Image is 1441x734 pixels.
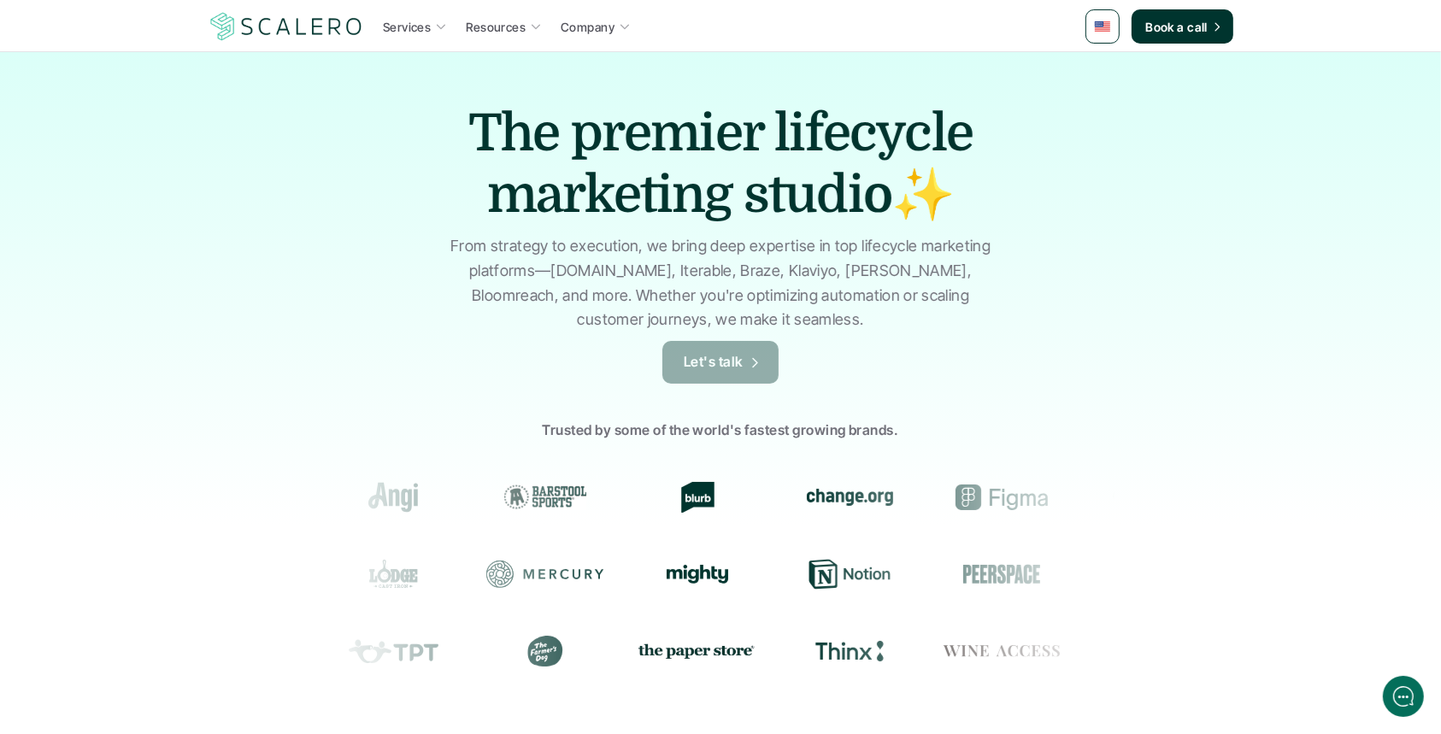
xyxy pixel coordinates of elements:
iframe: gist-messenger-bubble-iframe [1383,676,1424,717]
div: Wine Access [942,636,1060,666]
p: Let's talk [684,351,744,373]
div: Teachers Pay Teachers [333,636,451,666]
p: Resources [466,18,526,36]
a: Book a call [1132,9,1233,44]
div: Angi [332,482,450,513]
div: Barstool [485,482,603,513]
h1: Hi! Welcome to Scalero. [26,83,316,110]
p: Company [561,18,615,36]
div: change.org [789,482,907,513]
div: The Farmer's Dog [485,636,603,666]
img: the paper store [638,640,756,661]
img: Groome [1111,487,1193,508]
a: Scalero company logo [208,11,365,42]
div: Blurb [637,482,755,513]
span: We run on Gist [143,597,216,608]
p: From strategy to execution, we bring deep expertise in top lifecycle marketing platforms—[DOMAIN_... [443,234,998,332]
h1: The premier lifecycle marketing studio✨ [421,103,1020,226]
div: Lodge Cast Iron [333,559,451,590]
p: Book a call [1145,18,1208,36]
div: Prose [1094,636,1212,666]
div: Resy [1094,559,1212,590]
div: Notion [790,559,908,590]
img: Scalero company logo [208,10,365,43]
h2: Let us know if we can help with lifecycle marketing. [26,114,316,196]
div: Mercury [485,559,603,590]
p: Services [383,18,431,36]
a: Let's talk [662,341,779,384]
div: Peerspace [942,559,1060,590]
span: New conversation [110,237,205,250]
div: Thinx [790,636,908,666]
div: Mighty Networks [638,565,756,584]
button: New conversation [26,226,315,261]
div: Figma [941,482,1059,513]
